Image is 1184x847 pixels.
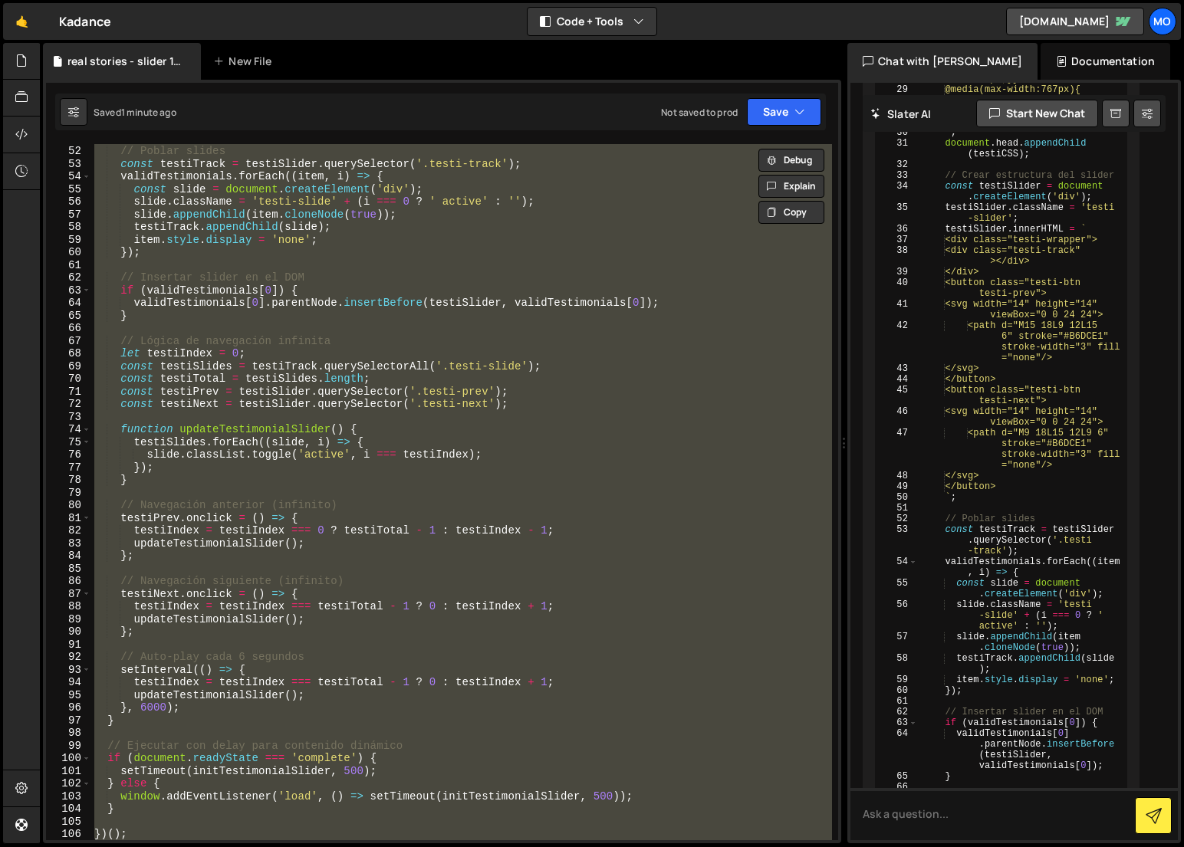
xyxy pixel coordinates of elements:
[1006,8,1144,35] a: [DOMAIN_NAME]
[876,599,918,632] div: 56
[876,363,918,374] div: 43
[46,588,91,601] div: 87
[1041,43,1170,80] div: Documentation
[876,514,918,524] div: 52
[46,828,91,841] div: 106
[876,159,918,170] div: 32
[876,84,918,127] div: 29
[46,145,91,158] div: 52
[46,613,91,626] div: 89
[46,639,91,652] div: 91
[876,267,918,277] div: 39
[876,771,918,782] div: 65
[46,297,91,310] div: 64
[847,43,1038,80] div: Chat with [PERSON_NAME]
[46,499,91,512] div: 80
[876,728,918,771] div: 64
[876,181,918,202] div: 34
[876,299,918,320] div: 41
[661,106,738,119] div: Not saved to prod
[876,556,918,578] div: 54
[876,632,918,653] div: 57
[46,563,91,576] div: 85
[46,234,91,247] div: 59
[876,245,918,267] div: 38
[876,503,918,514] div: 51
[46,208,91,222] div: 57
[46,790,91,803] div: 103
[876,578,918,599] div: 55
[1149,8,1176,35] a: Mo
[46,752,91,765] div: 100
[46,360,91,373] div: 69
[876,235,918,245] div: 37
[46,310,91,323] div: 65
[876,653,918,675] div: 58
[59,12,111,31] div: Kadance
[46,512,91,525] div: 81
[46,803,91,816] div: 104
[46,625,91,639] div: 90
[876,320,918,363] div: 42
[876,202,918,224] div: 35
[876,127,918,138] div: 30
[46,651,91,664] div: 92
[213,54,278,69] div: New File
[46,170,91,183] div: 54
[46,600,91,613] div: 88
[67,54,183,69] div: real stories - slider 1.js
[758,175,824,198] button: Explain
[46,816,91,829] div: 105
[876,782,918,793] div: 66
[876,685,918,696] div: 60
[46,271,91,284] div: 62
[46,777,91,790] div: 102
[46,221,91,234] div: 58
[46,714,91,727] div: 97
[528,8,656,35] button: Code + Tools
[46,537,91,550] div: 83
[46,474,91,487] div: 78
[46,259,91,272] div: 61
[876,717,918,728] div: 63
[46,347,91,360] div: 68
[46,550,91,563] div: 84
[46,386,91,399] div: 71
[46,448,91,461] div: 76
[46,158,91,171] div: 53
[876,170,918,181] div: 33
[46,727,91,740] div: 98
[876,675,918,685] div: 59
[46,487,91,500] div: 79
[46,183,91,196] div: 55
[46,461,91,474] div: 77
[3,3,41,40] a: 🤙
[46,398,91,411] div: 72
[46,664,91,677] div: 93
[46,195,91,208] div: 56
[976,100,1098,127] button: Start new chat
[876,471,918,481] div: 48
[46,373,91,386] div: 70
[46,575,91,588] div: 86
[46,284,91,297] div: 63
[876,428,918,471] div: 47
[121,106,176,119] div: 1 minute ago
[876,481,918,492] div: 49
[870,107,932,121] h2: Slater AI
[876,374,918,385] div: 44
[876,406,918,428] div: 46
[94,106,176,119] div: Saved
[46,765,91,778] div: 101
[876,138,918,159] div: 31
[876,277,918,299] div: 40
[46,335,91,348] div: 67
[876,492,918,503] div: 50
[46,676,91,689] div: 94
[758,201,824,224] button: Copy
[876,524,918,556] div: 53
[876,707,918,717] div: 62
[46,740,91,753] div: 99
[46,701,91,714] div: 96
